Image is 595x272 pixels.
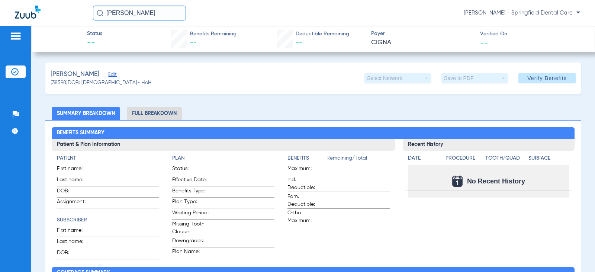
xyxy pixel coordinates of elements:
[518,73,576,83] button: Verify Benefits
[485,154,526,162] h4: Tooth/Quad
[172,176,209,186] span: Effective Date:
[480,30,583,38] span: Verified On
[446,154,482,165] app-breakdown-title: Procedure
[452,176,463,187] img: Calendar
[403,139,574,151] h3: Recent History
[97,10,103,16] img: Search Icon
[172,187,209,197] span: Benefits Type:
[51,70,99,79] span: [PERSON_NAME]
[172,220,209,236] span: Missing Tooth Clause:
[287,154,327,165] app-breakdown-title: Benefits
[57,165,93,175] span: First name:
[93,6,186,20] input: Search for patients
[172,198,209,208] span: Plan Type:
[287,165,324,175] span: Maximum:
[52,139,395,151] h3: Patient & Plan Information
[87,30,102,38] span: Status
[172,209,209,219] span: Waiting Period:
[57,187,93,197] span: DOB:
[190,30,237,38] span: Benefits Remaining
[296,39,302,46] span: --
[287,176,324,192] span: Ind. Deductible:
[287,193,324,208] span: Fam. Deductible:
[172,154,274,162] h4: Plan
[51,79,152,87] span: (38598) DOB: [DEMOGRAPHIC_DATA] - HoH
[57,238,93,248] span: Last name:
[446,154,482,162] h4: Procedure
[57,198,93,208] span: Assignment:
[87,38,102,48] span: --
[327,154,390,165] span: Remaining/Total
[52,127,574,139] h2: Benefits Summary
[467,177,525,185] span: No Recent History
[464,9,580,17] span: [PERSON_NAME] - Springfield Dental Care
[172,165,209,175] span: Status:
[57,154,159,162] h4: Patient
[371,30,474,38] span: Payer
[296,30,349,38] span: Deductible Remaining
[287,209,324,225] span: Ortho Maximum:
[528,154,569,162] h4: Surface
[57,176,93,186] span: Last name:
[480,39,488,47] span: --
[52,107,120,120] li: Summary Breakdown
[485,154,526,165] app-breakdown-title: Tooth/Quad
[528,154,569,165] app-breakdown-title: Surface
[57,216,159,224] h4: Subscriber
[172,248,209,258] span: Plan Name:
[108,72,115,79] span: Edit
[190,39,197,46] span: --
[371,38,474,47] span: CIGNA
[172,237,209,247] span: Downgrades:
[15,6,41,19] img: Zuub Logo
[408,154,439,165] app-breakdown-title: Date
[127,107,182,120] li: Full Breakdown
[57,227,93,237] span: First name:
[10,32,22,41] img: hamburger-icon
[527,75,567,81] span: Verify Benefits
[408,154,439,162] h4: Date
[287,154,327,162] h4: Benefits
[57,249,93,259] span: DOB:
